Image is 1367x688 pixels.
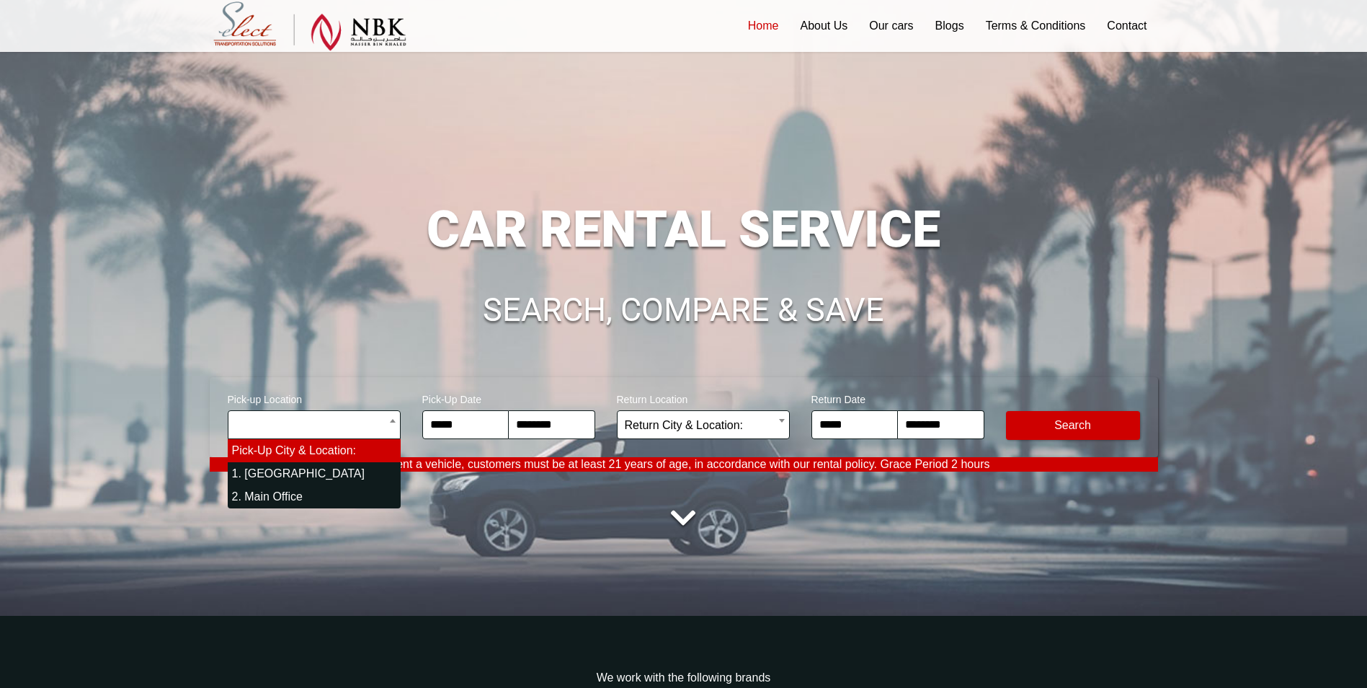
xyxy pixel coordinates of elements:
[228,384,401,410] span: Pick-up Location
[228,485,401,508] li: 2. Main Office
[617,410,790,439] span: Return City & Location:
[422,384,595,410] span: Pick-Up Date
[213,1,406,51] img: Select Rent a Car
[1006,411,1140,440] button: Modify Search
[210,204,1158,255] h1: CAR RENTAL SERVICE
[210,294,1158,327] h1: SEARCH, COMPARE & SAVE
[617,384,790,410] span: Return Location
[625,411,782,440] span: Return City & Location:
[811,384,984,410] span: Return Date
[210,671,1158,685] p: We work with the following brands
[228,462,401,485] li: 1. [GEOGRAPHIC_DATA]
[228,439,401,462] li: Pick-Up City & Location:
[210,457,1158,472] p: To rent a vehicle, customers must be at least 21 years of age, in accordance with our rental poli...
